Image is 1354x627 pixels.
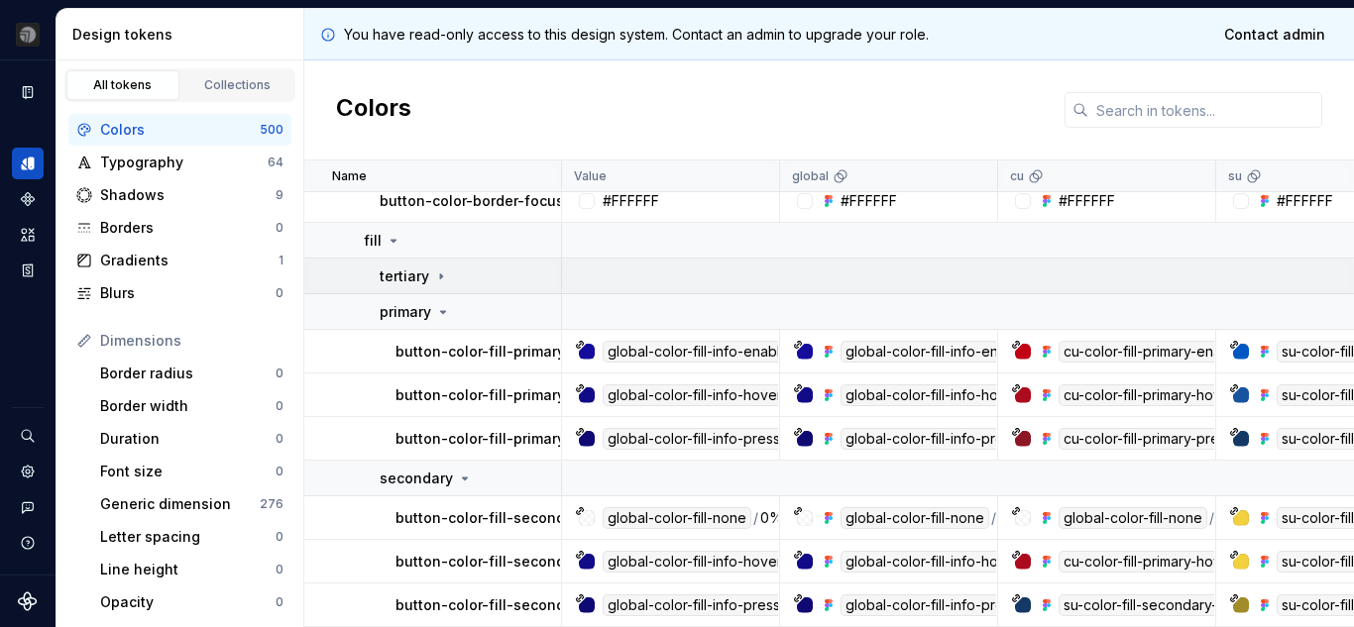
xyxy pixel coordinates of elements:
[100,185,276,205] div: Shadows
[260,496,283,512] div: 276
[841,507,989,529] div: global-color-fill-none
[92,358,291,389] a: Border radius0
[1059,428,1256,450] div: cu-color-fill-primary-pressed
[73,77,172,93] div: All tokens
[395,595,649,615] p: button-color-fill-secondary-pressed
[841,428,1041,450] div: global-color-fill-info-pressed
[395,552,650,572] p: button-color-fill-secondary-hovered
[12,76,44,108] a: Documentation
[276,562,283,577] div: 0
[12,148,44,179] a: Design tokens
[260,122,283,138] div: 500
[68,277,291,309] a: Blurs0
[92,456,291,487] a: Font size0
[395,385,628,405] p: button-color-fill-primary-hovered
[92,586,291,618] a: Opacity0
[574,168,607,184] p: Value
[68,179,291,211] a: Shadows9
[332,168,367,184] p: Name
[1277,191,1333,211] div: #FFFFFF
[100,592,276,612] div: Opacity
[12,491,44,523] button: Contact support
[12,219,44,251] a: Assets
[991,507,996,529] div: /
[1228,168,1242,184] p: su
[12,183,44,215] a: Components
[92,488,291,520] a: Generic dimension276
[92,554,291,585] a: Line height0
[603,191,659,211] div: #FFFFFF
[276,529,283,545] div: 0
[276,285,283,301] div: 0
[12,420,44,452] button: Search ⌘K
[603,341,803,363] div: global-color-fill-info-enabled
[603,551,805,573] div: global-color-fill-info-hovered
[380,266,429,286] p: tertiary
[100,429,276,449] div: Duration
[100,527,276,547] div: Letter spacing
[395,508,650,528] p: button-color-fill-secondary-enabled
[1059,551,1258,573] div: cu-color-fill-primary-hovered
[1059,384,1258,406] div: cu-color-fill-primary-hovered
[100,364,276,383] div: Border radius
[276,366,283,381] div: 0
[753,507,758,529] div: /
[100,462,276,481] div: Font size
[841,384,1043,406] div: global-color-fill-info-hovered
[395,342,628,362] p: button-color-fill-primary-enabled
[92,423,291,455] a: Duration0
[760,507,783,529] div: 0%
[1211,17,1338,52] a: Contact admin
[395,429,627,449] p: button-color-fill-primary-pressed
[603,428,803,450] div: global-color-fill-info-pressed
[100,283,276,303] div: Blurs
[100,120,260,140] div: Colors
[68,147,291,178] a: Typography64
[100,494,260,514] div: Generic dimension
[276,431,283,447] div: 0
[841,594,1041,616] div: global-color-fill-info-pressed
[364,231,382,251] p: fill
[68,245,291,276] a: Gradients1
[841,191,897,211] div: #FFFFFF
[100,560,276,579] div: Line height
[1059,507,1207,529] div: global-color-fill-none
[380,469,453,488] p: secondary
[276,220,283,236] div: 0
[603,384,805,406] div: global-color-fill-info-hovered
[380,191,582,211] p: button-color-border-focused
[1010,168,1024,184] p: cu
[12,255,44,286] a: Storybook stories
[100,331,283,351] div: Dimensions
[100,218,276,238] div: Borders
[276,187,283,203] div: 9
[841,341,1041,363] div: global-color-fill-info-enabled
[276,594,283,610] div: 0
[1088,92,1322,128] input: Search in tokens...
[18,591,38,611] svg: Supernova Logo
[68,114,291,146] a: Colors500
[603,594,803,616] div: global-color-fill-info-pressed
[1059,191,1115,211] div: #FFFFFF
[92,390,291,422] a: Border width0
[68,212,291,244] a: Borders0
[380,302,431,322] p: primary
[1224,25,1325,45] span: Contact admin
[16,23,40,47] img: 3ce36157-9fde-47d2-9eb8-fa8ebb961d3d.png
[100,153,268,172] div: Typography
[92,521,291,553] a: Letter spacing0
[12,456,44,487] a: Settings
[1059,341,1256,363] div: cu-color-fill-primary-enabled
[792,168,829,184] p: global
[603,507,751,529] div: global-color-fill-none
[276,464,283,479] div: 0
[268,155,283,170] div: 64
[188,77,287,93] div: Collections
